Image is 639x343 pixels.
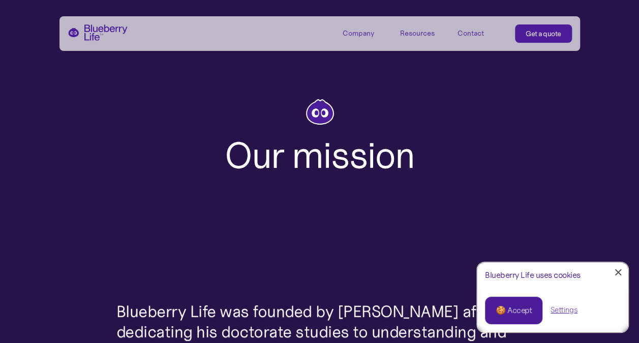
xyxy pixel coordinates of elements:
[458,29,484,38] div: Contact
[526,28,561,39] div: Get a quote
[485,297,542,324] a: 🍪 Accept
[551,305,577,316] a: Settings
[343,29,374,38] div: Company
[400,29,435,38] div: Resources
[225,136,414,175] h1: Our mission
[458,24,503,41] a: Contact
[496,305,532,316] div: 🍪 Accept
[400,24,446,41] div: Resources
[68,24,128,41] a: home
[343,24,388,41] div: Company
[485,270,620,280] div: Blueberry Life uses cookies
[515,24,572,43] a: Get a quote
[608,262,628,282] a: Close Cookie Popup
